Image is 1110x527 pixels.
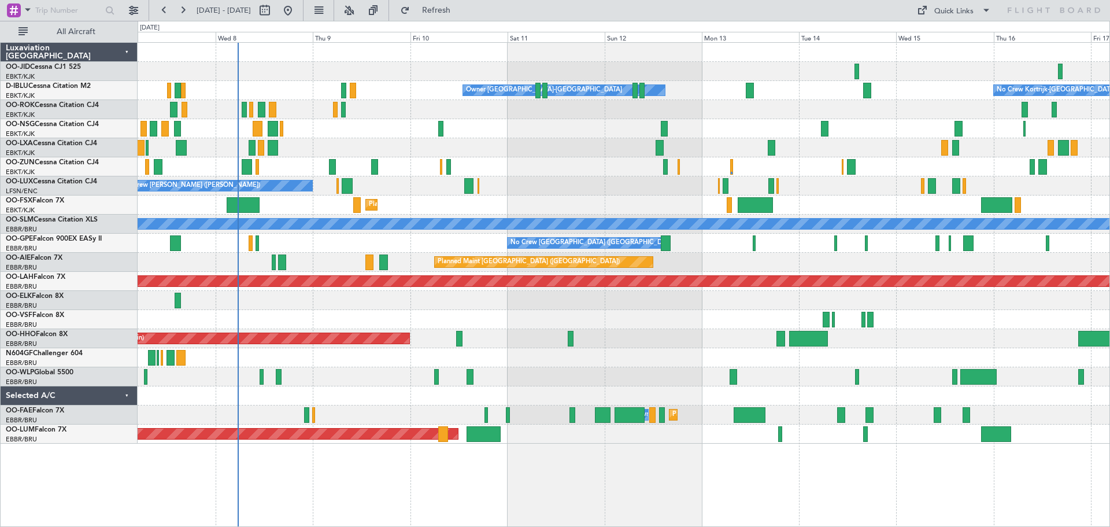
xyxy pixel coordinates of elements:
span: OO-FSX [6,197,32,204]
span: OO-LUM [6,426,35,433]
span: [DATE] - [DATE] [197,5,251,16]
a: LFSN/ENC [6,187,38,196]
div: Fri 10 [410,32,508,42]
a: EBKT/KJK [6,149,35,157]
a: OO-LUXCessna Citation CJ4 [6,178,97,185]
a: OO-HHOFalcon 8X [6,331,68,338]
a: OO-ZUNCessna Citation CJ4 [6,159,99,166]
div: Planned Maint Kortrijk-[GEOGRAPHIC_DATA] [369,196,504,213]
div: Thu 16 [994,32,1091,42]
div: Owner [GEOGRAPHIC_DATA]-[GEOGRAPHIC_DATA] [466,82,622,99]
span: OO-WLP [6,369,34,376]
span: D-IBLU [6,83,28,90]
a: EBBR/BRU [6,244,37,253]
span: OO-NSG [6,121,35,128]
a: OO-LAHFalcon 7X [6,274,65,281]
span: OO-ZUN [6,159,35,166]
span: OO-AIE [6,255,31,261]
span: N604GF [6,350,33,357]
span: OO-ROK [6,102,35,109]
span: OO-LXA [6,140,33,147]
a: OO-NSGCessna Citation CJ4 [6,121,99,128]
div: Tue 14 [799,32,896,42]
span: OO-VSF [6,312,32,319]
a: OO-FAEFalcon 7X [6,407,64,414]
a: OO-ELKFalcon 8X [6,293,64,300]
a: EBKT/KJK [6,72,35,81]
div: Wed 15 [896,32,993,42]
a: N604GFChallenger 604 [6,350,83,357]
span: OO-SLM [6,216,34,223]
a: EBBR/BRU [6,263,37,272]
a: OO-GPEFalcon 900EX EASy II [6,235,102,242]
span: OO-FAE [6,407,32,414]
div: Planned Maint Melsbroek Air Base [672,406,774,423]
div: Planned Maint [GEOGRAPHIC_DATA] ([GEOGRAPHIC_DATA]) [438,253,620,271]
a: OO-JIDCessna CJ1 525 [6,64,81,71]
a: EBKT/KJK [6,168,35,176]
a: OO-ROKCessna Citation CJ4 [6,102,99,109]
div: Thu 9 [313,32,410,42]
span: Refresh [412,6,461,14]
a: OO-AIEFalcon 7X [6,255,62,261]
a: EBKT/KJK [6,206,35,215]
a: OO-WLPGlobal 5500 [6,369,73,376]
div: [DATE] [140,23,160,33]
a: EBBR/BRU [6,225,37,234]
div: Tue 7 [119,32,216,42]
a: EBBR/BRU [6,435,37,444]
span: OO-GPE [6,235,33,242]
button: Quick Links [911,1,997,20]
span: OO-ELK [6,293,32,300]
a: EBKT/KJK [6,91,35,100]
input: Trip Number [35,2,102,19]
div: No Crew [PERSON_NAME] ([PERSON_NAME]) [121,177,260,194]
span: OO-LAH [6,274,34,281]
a: EBBR/BRU [6,282,37,291]
button: Refresh [395,1,464,20]
a: EBBR/BRU [6,359,37,367]
a: EBBR/BRU [6,320,37,329]
a: OO-SLMCessna Citation XLS [6,216,98,223]
div: Quick Links [934,6,974,17]
button: All Aircraft [13,23,125,41]
a: OO-LXACessna Citation CJ4 [6,140,97,147]
span: OO-JID [6,64,30,71]
a: OO-LUMFalcon 7X [6,426,66,433]
div: Mon 13 [702,32,799,42]
a: D-IBLUCessna Citation M2 [6,83,91,90]
div: Sun 12 [605,32,702,42]
a: EBBR/BRU [6,340,37,348]
div: Wed 8 [216,32,313,42]
span: OO-HHO [6,331,36,338]
a: EBBR/BRU [6,301,37,310]
span: All Aircraft [30,28,122,36]
span: OO-LUX [6,178,33,185]
div: Sat 11 [508,32,605,42]
a: OO-VSFFalcon 8X [6,312,64,319]
a: EBBR/BRU [6,378,37,386]
a: EBBR/BRU [6,416,37,425]
a: EBKT/KJK [6,130,35,138]
a: EBKT/KJK [6,110,35,119]
a: OO-FSXFalcon 7X [6,197,64,204]
div: No Crew [GEOGRAPHIC_DATA] ([GEOGRAPHIC_DATA] National) [510,234,704,252]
